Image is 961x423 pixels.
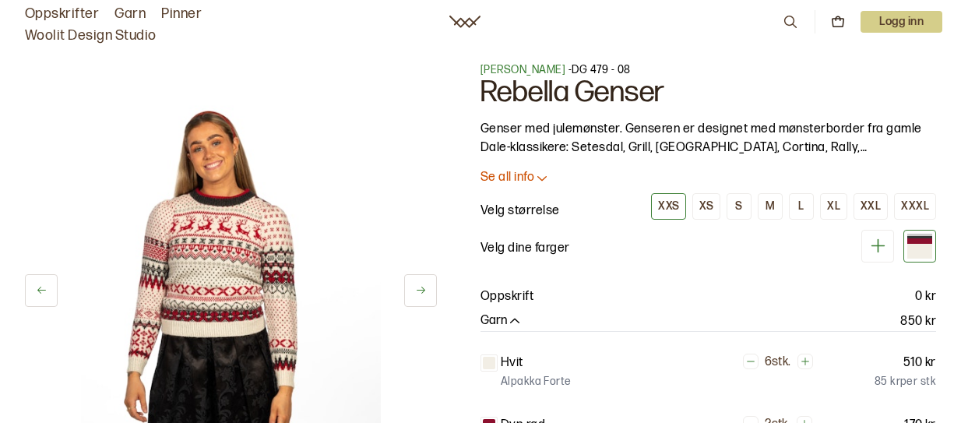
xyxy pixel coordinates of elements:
[765,354,791,371] p: 6 stk.
[901,199,929,213] div: XXXL
[861,11,942,33] button: User dropdown
[903,230,936,263] div: Hvit, rød og grå
[161,3,202,25] a: Pinner
[481,120,936,157] p: Genser med julemønster. Genseren er designet med mønsterborder fra gamle Dale-klassikere: Setesda...
[915,287,936,306] p: 0 kr
[789,193,814,220] button: L
[481,170,534,186] p: Se all info
[758,193,783,220] button: M
[481,287,533,306] p: Oppskrift
[699,199,713,213] div: XS
[481,62,936,78] p: - DG 479 - 08
[766,199,775,213] div: M
[658,199,679,213] div: XXS
[25,3,99,25] a: Oppskrifter
[501,354,523,372] p: Hvit
[900,312,936,331] p: 850 kr
[735,199,742,213] div: S
[861,11,942,33] p: Logg inn
[875,374,936,390] p: 85 kr per stk
[894,193,936,220] button: XXXL
[798,199,804,213] div: L
[820,193,847,220] button: XL
[481,78,936,108] h1: Rebella Genser
[854,193,888,220] button: XXL
[114,3,146,25] a: Garn
[501,374,571,390] p: Alpakka Forte
[692,193,720,220] button: XS
[481,202,560,220] p: Velg størrelse
[481,63,565,76] a: [PERSON_NAME]
[651,193,686,220] button: XXS
[861,199,881,213] div: XXL
[449,16,481,28] a: Woolit
[481,170,936,186] button: Se all info
[827,199,840,213] div: XL
[481,239,570,258] p: Velg dine farger
[481,313,523,330] button: Garn
[25,25,157,47] a: Woolit Design Studio
[727,193,752,220] button: S
[903,354,936,372] p: 510 kr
